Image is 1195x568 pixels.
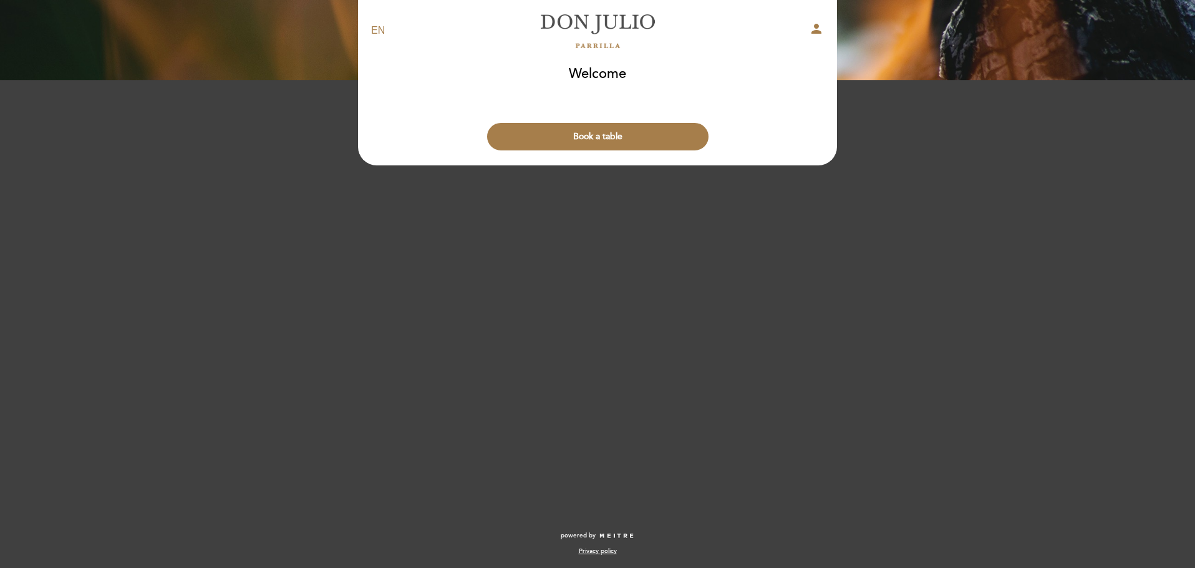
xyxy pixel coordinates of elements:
[487,123,709,150] button: Book a table
[561,531,634,540] a: powered by
[561,531,596,540] span: powered by
[809,21,824,41] button: person
[520,14,675,48] a: [PERSON_NAME]
[599,533,634,539] img: MEITRE
[569,67,626,82] h1: Welcome
[579,547,617,556] a: Privacy policy
[809,21,824,36] i: person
